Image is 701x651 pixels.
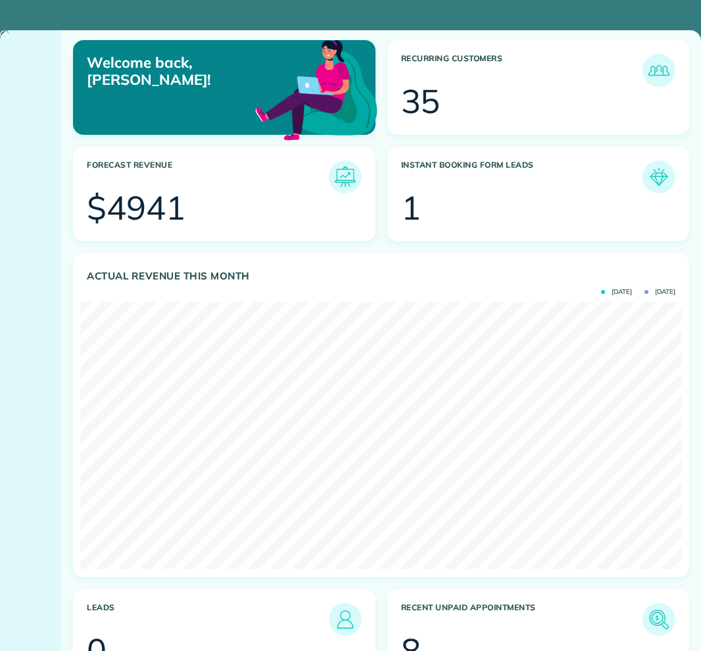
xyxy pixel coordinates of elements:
[87,603,329,636] h3: Leads
[644,289,675,295] span: [DATE]
[601,289,632,295] span: [DATE]
[646,57,672,84] img: icon_recurring_customers-cf858462ba22bcd05b5a5880d41d6543d210077de5bb9ebc9590e49fd87d84ed.png
[401,160,643,193] h3: Instant Booking Form Leads
[401,54,643,87] h3: Recurring Customers
[646,164,672,190] img: icon_form_leads-04211a6a04a5b2264e4ee56bc0799ec3eb69b7e499cbb523a139df1d13a81ae0.png
[401,85,441,118] div: 35
[401,603,643,636] h3: Recent unpaid appointments
[332,606,358,633] img: icon_leads-1bed01f49abd5b7fead27621c3d59655bb73ed531f8eeb49469d10e621d6b896.png
[87,270,675,282] h3: Actual Revenue this month
[332,164,358,190] img: icon_forecast_revenue-8c13a41c7ed35a8dcfafea3cbb826a0462acb37728057bba2d056411b612bbbe.png
[87,160,329,193] h3: Forecast Revenue
[87,191,185,224] div: $4941
[253,25,380,153] img: dashboard_welcome-42a62b7d889689a78055ac9021e634bf52bae3f8056760290aed330b23ab8690.png
[401,191,421,224] div: 1
[646,606,672,633] img: icon_unpaid_appointments-47b8ce3997adf2238b356f14209ab4cced10bd1f174958f3ca8f1d0dd7fffeee.png
[87,54,279,89] p: Welcome back, [PERSON_NAME]!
